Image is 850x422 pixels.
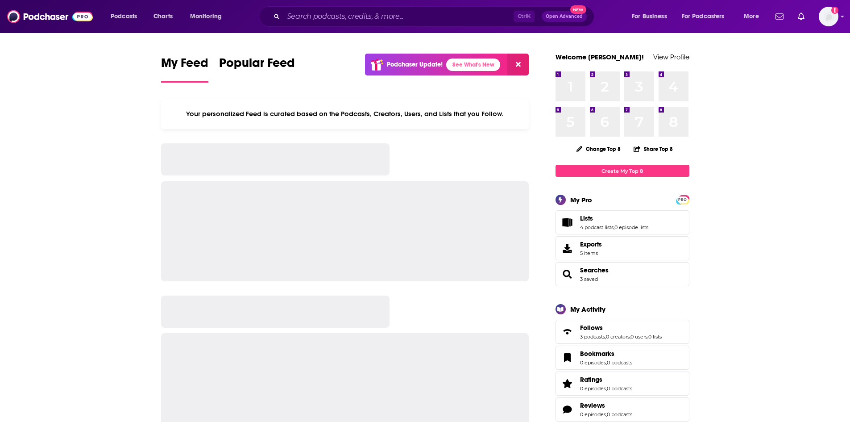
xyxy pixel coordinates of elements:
[632,10,667,23] span: For Business
[630,334,630,340] span: ,
[556,320,689,344] span: Follows
[570,305,605,313] div: My Activity
[580,224,614,230] a: 4 podcast lists
[571,143,626,155] button: Change Top 8
[772,9,787,24] a: Show notifications dropdown
[580,214,593,222] span: Lists
[104,9,149,24] button: open menu
[580,334,605,340] a: 3 podcasts
[580,350,632,358] a: Bookmarks
[744,10,759,23] span: More
[556,165,689,177] a: Create My Top 8
[605,334,606,340] span: ,
[559,242,576,255] span: Exports
[546,14,583,19] span: Open Advanced
[446,58,500,71] a: See What's New
[219,55,295,83] a: Popular Feed
[607,385,632,392] a: 0 podcasts
[542,11,587,22] button: Open AdvancedNew
[676,9,738,24] button: open menu
[570,196,592,204] div: My Pro
[111,10,137,23] span: Podcasts
[819,7,838,26] img: User Profile
[606,385,607,392] span: ,
[556,346,689,370] span: Bookmarks
[184,9,233,24] button: open menu
[819,7,838,26] button: Show profile menu
[283,9,514,24] input: Search podcasts, credits, & more...
[630,334,647,340] a: 0 users
[190,10,222,23] span: Monitoring
[633,140,673,158] button: Share Top 8
[556,372,689,396] span: Ratings
[677,196,688,203] a: PRO
[580,214,648,222] a: Lists
[606,411,607,418] span: ,
[580,359,606,366] a: 0 episodes
[738,9,770,24] button: open menu
[580,324,603,332] span: Follows
[607,411,632,418] a: 0 podcasts
[819,7,838,26] span: Logged in as ElaineatWink
[580,376,602,384] span: Ratings
[580,240,602,248] span: Exports
[794,9,808,24] a: Show notifications dropdown
[606,359,607,366] span: ,
[556,236,689,260] a: Exports
[148,9,178,24] a: Charts
[559,268,576,280] a: Searches
[219,55,295,76] span: Popular Feed
[580,385,606,392] a: 0 episodes
[580,324,662,332] a: Follows
[580,350,614,358] span: Bookmarks
[580,276,598,282] a: 3 saved
[580,266,609,274] a: Searches
[556,53,644,61] a: Welcome [PERSON_NAME]!
[559,326,576,338] a: Follows
[580,411,606,418] a: 0 episodes
[682,10,725,23] span: For Podcasters
[161,99,529,129] div: Your personalized Feed is curated based on the Podcasts, Creators, Users, and Lists that you Follow.
[831,7,838,14] svg: Add a profile image
[559,351,576,364] a: Bookmarks
[614,224,648,230] a: 0 episode lists
[580,250,602,256] span: 5 items
[607,359,632,366] a: 0 podcasts
[556,210,689,234] span: Lists
[580,401,605,409] span: Reviews
[161,55,208,76] span: My Feed
[580,401,632,409] a: Reviews
[7,8,93,25] img: Podchaser - Follow, Share and Rate Podcasts
[514,11,535,22] span: Ctrl K
[387,61,443,68] p: Podchaser Update!
[580,376,632,384] a: Ratings
[556,262,689,286] span: Searches
[559,403,576,416] a: Reviews
[161,55,208,83] a: My Feed
[559,377,576,390] a: Ratings
[570,5,586,14] span: New
[626,9,678,24] button: open menu
[559,216,576,229] a: Lists
[648,334,662,340] a: 0 lists
[153,10,173,23] span: Charts
[556,397,689,422] span: Reviews
[653,53,689,61] a: View Profile
[606,334,630,340] a: 0 creators
[267,6,603,27] div: Search podcasts, credits, & more...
